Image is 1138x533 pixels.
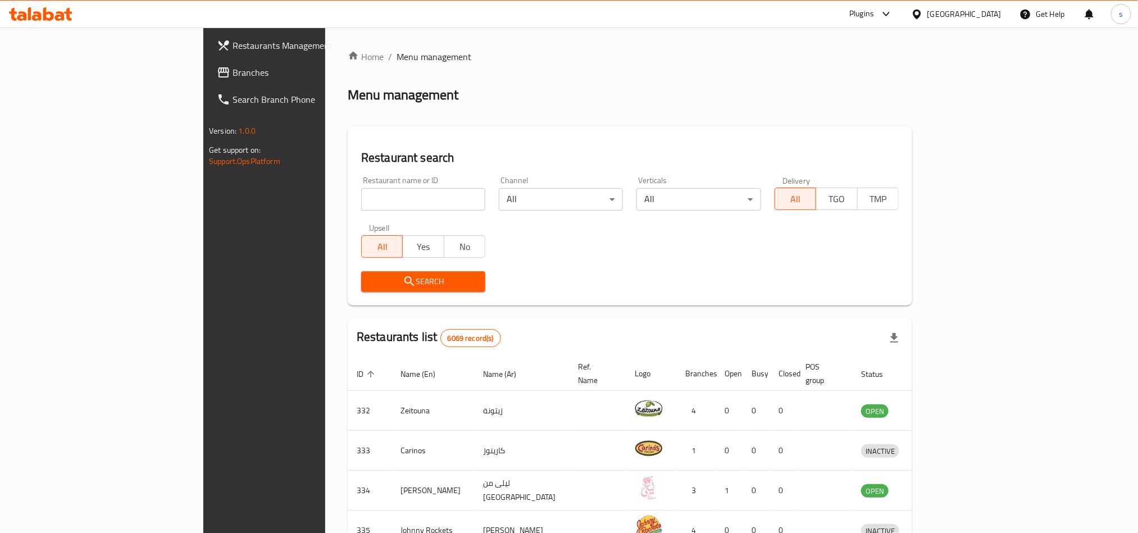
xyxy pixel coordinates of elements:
[407,239,439,255] span: Yes
[816,188,857,210] button: TGO
[209,154,280,168] a: Support.OpsPlatform
[348,50,912,63] nav: breadcrumb
[716,391,743,431] td: 0
[392,391,474,431] td: Zeitouna
[357,367,378,381] span: ID
[676,431,716,471] td: 1
[233,93,384,106] span: Search Branch Phone
[716,471,743,511] td: 1
[862,191,894,207] span: TMP
[238,124,256,138] span: 1.0.0
[635,434,663,462] img: Carinos
[635,474,663,502] img: Leila Min Lebnan
[770,471,796,511] td: 0
[743,431,770,471] td: 0
[881,325,908,352] div: Export file
[849,7,874,21] div: Plugins
[348,86,458,104] h2: Menu management
[392,471,474,511] td: [PERSON_NAME]
[441,333,500,344] span: 6069 record(s)
[775,188,816,210] button: All
[861,485,889,498] span: OPEN
[361,188,485,211] input: Search for restaurant name or ID..
[782,176,811,184] label: Delivery
[743,471,770,511] td: 0
[392,431,474,471] td: Carinos
[780,191,812,207] span: All
[209,124,236,138] span: Version:
[578,360,612,387] span: Ref. Name
[770,391,796,431] td: 0
[233,39,384,52] span: Restaurants Management
[369,224,390,232] label: Upsell
[857,188,899,210] button: TMP
[474,431,569,471] td: كارينوز
[861,367,898,381] span: Status
[861,484,889,498] div: OPEN
[444,235,485,258] button: No
[743,357,770,391] th: Busy
[402,235,444,258] button: Yes
[208,32,393,59] a: Restaurants Management
[676,471,716,511] td: 3
[357,329,501,347] h2: Restaurants list
[366,239,398,255] span: All
[208,86,393,113] a: Search Branch Phone
[927,8,1002,20] div: [GEOGRAPHIC_DATA]
[676,391,716,431] td: 4
[233,66,384,79] span: Branches
[370,275,476,289] span: Search
[635,394,663,422] img: Zeitouna
[716,357,743,391] th: Open
[805,360,839,387] span: POS group
[499,188,623,211] div: All
[861,445,899,458] span: INACTIVE
[861,444,899,458] div: INACTIVE
[770,431,796,471] td: 0
[361,271,485,292] button: Search
[676,357,716,391] th: Branches
[743,391,770,431] td: 0
[449,239,481,255] span: No
[626,357,676,391] th: Logo
[861,404,889,418] div: OPEN
[361,235,403,258] button: All
[483,367,531,381] span: Name (Ar)
[716,431,743,471] td: 0
[636,188,761,211] div: All
[400,367,450,381] span: Name (En)
[209,143,261,157] span: Get support on:
[474,391,569,431] td: زيتونة
[474,471,569,511] td: ليلى من [GEOGRAPHIC_DATA]
[361,149,899,166] h2: Restaurant search
[821,191,853,207] span: TGO
[770,357,796,391] th: Closed
[397,50,471,63] span: Menu management
[1119,8,1123,20] span: s
[861,405,889,418] span: OPEN
[208,59,393,86] a: Branches
[440,329,501,347] div: Total records count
